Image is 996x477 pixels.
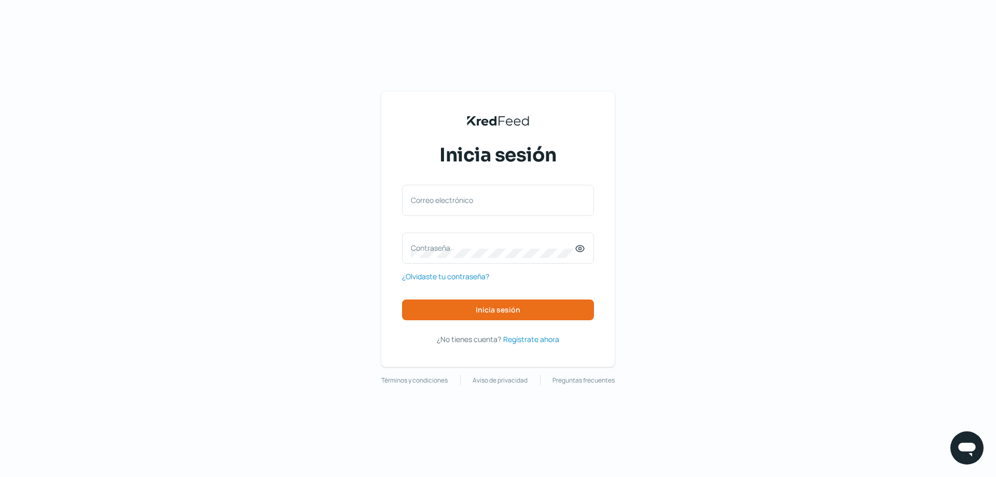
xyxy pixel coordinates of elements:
[476,306,520,314] span: Inicia sesión
[439,142,557,168] span: Inicia sesión
[411,243,575,253] label: Contraseña
[411,195,575,205] label: Correo electrónico
[473,375,528,386] a: Aviso de privacidad
[552,375,615,386] a: Preguntas frecuentes
[957,438,977,458] img: chatIcon
[437,334,501,344] span: ¿No tienes cuenta?
[503,333,559,346] a: Regístrate ahora
[381,375,448,386] a: Términos y condiciones
[402,299,594,320] button: Inicia sesión
[402,270,489,283] a: ¿Olvidaste tu contraseña?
